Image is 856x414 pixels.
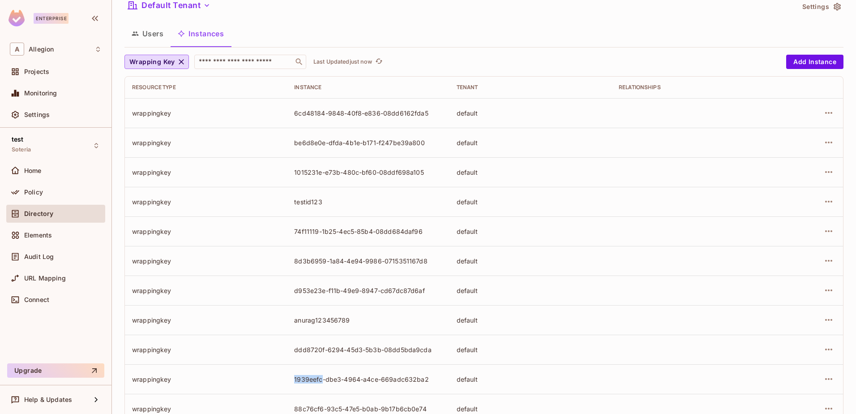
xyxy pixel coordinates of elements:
[375,57,383,66] span: refresh
[29,46,54,53] span: Workspace: Allegion
[24,167,42,174] span: Home
[124,55,189,69] button: Wrapping Key
[294,227,442,236] div: 74f11119-1b25-4ec5-85b4-08dd684daf96
[132,316,280,324] div: wrappingkey
[132,286,280,295] div: wrappingkey
[34,13,68,24] div: Enterprise
[9,10,25,26] img: SReyMgAAAABJRU5ErkJggg==
[124,22,171,45] button: Users
[24,189,43,196] span: Policy
[294,375,442,384] div: 1939eefc-dbe3-4964-a4ce-669adc632ba2
[132,227,280,236] div: wrappingkey
[457,84,604,91] div: Tenant
[132,375,280,384] div: wrappingkey
[24,275,66,282] span: URL Mapping
[457,375,604,384] div: default
[24,253,54,260] span: Audit Log
[132,168,280,177] div: wrappingkey
[786,55,843,69] button: Add Instance
[12,136,24,143] span: test
[294,138,442,147] div: be6d8e0e-dfda-4b1e-b171-f247be39a800
[457,286,604,295] div: default
[294,257,442,265] div: 8d3b6959-1a84-4e94-9986-0715351167d8
[294,198,442,206] div: testid123
[24,68,49,75] span: Projects
[24,210,53,217] span: Directory
[294,286,442,295] div: d953e23e-f11b-49e9-8947-cd67dc87d6af
[10,43,24,56] span: A
[294,345,442,354] div: ddd8720f-6294-45d3-5b3b-08dd5bda9cda
[313,58,372,65] p: Last Updated just now
[24,296,49,303] span: Connect
[129,56,175,68] span: Wrapping Key
[457,198,604,206] div: default
[374,56,385,67] button: refresh
[294,405,442,413] div: 88c76cf6-93c5-47e5-b0ab-9b17b6cb0e74
[132,405,280,413] div: wrappingkey
[24,396,72,403] span: Help & Updates
[619,84,766,91] div: Relationships
[132,345,280,354] div: wrappingkey
[294,109,442,117] div: 6cd48184-9848-40f8-e836-08dd6162fda5
[132,138,280,147] div: wrappingkey
[132,198,280,206] div: wrappingkey
[294,316,442,324] div: anurag123456789
[457,227,604,236] div: default
[294,168,442,177] div: 1015231e-e73b-480c-bf60-08ddf698a105
[372,56,385,67] span: Click to refresh data
[171,22,231,45] button: Instances
[7,363,104,378] button: Upgrade
[457,316,604,324] div: default
[457,345,604,354] div: default
[457,405,604,413] div: default
[457,257,604,265] div: default
[457,138,604,147] div: default
[24,111,50,118] span: Settings
[132,84,280,91] div: Resource type
[24,232,52,239] span: Elements
[457,168,604,177] div: default
[12,146,31,153] span: Soteria
[457,109,604,117] div: default
[24,90,57,97] span: Monitoring
[132,257,280,265] div: wrappingkey
[132,109,280,117] div: wrappingkey
[294,84,442,91] div: Instance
